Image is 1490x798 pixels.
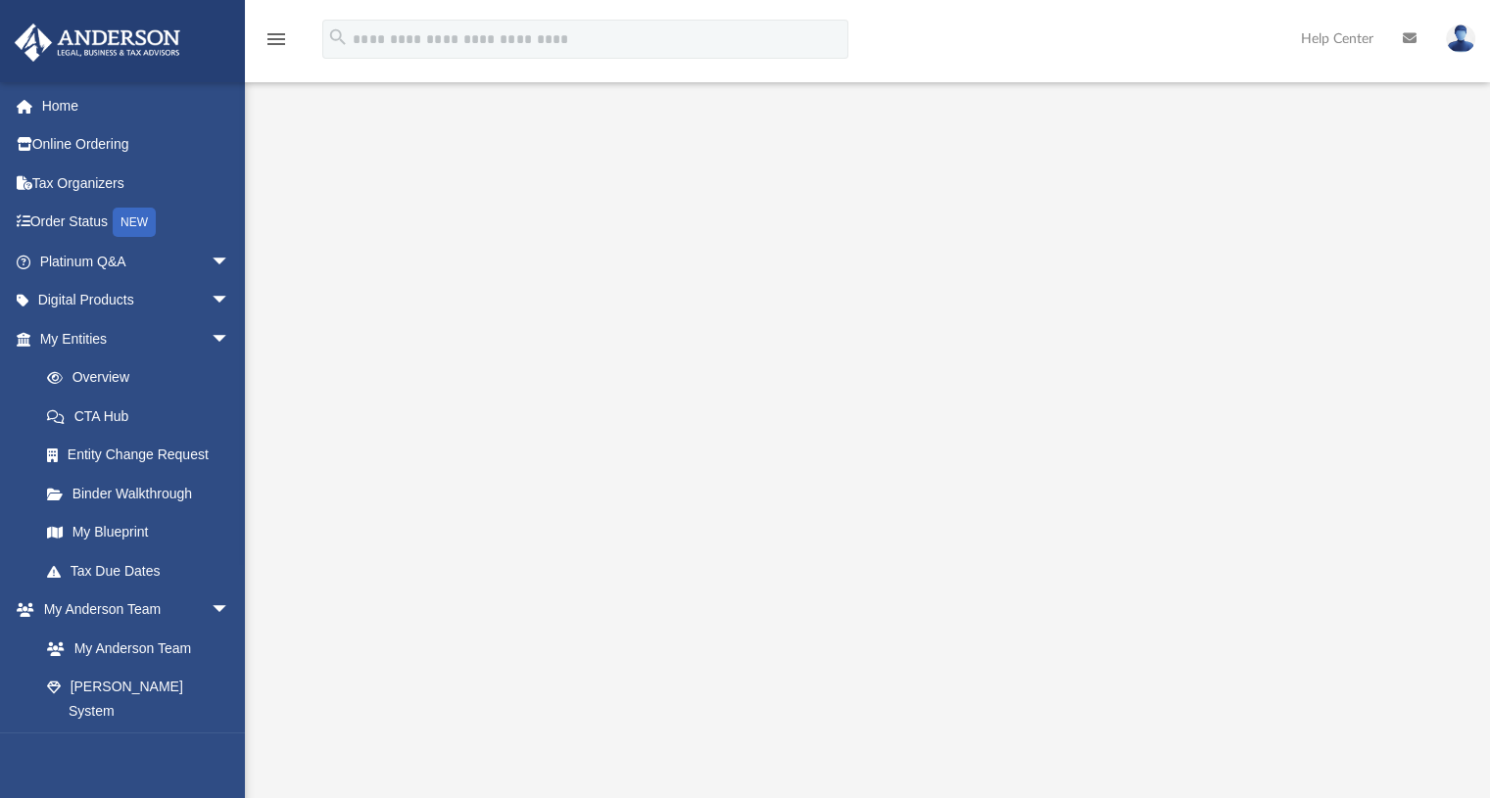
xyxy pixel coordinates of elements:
[264,27,288,51] i: menu
[14,281,260,320] a: Digital Productsarrow_drop_down
[14,242,260,281] a: Platinum Q&Aarrow_drop_down
[327,26,349,48] i: search
[113,208,156,237] div: NEW
[14,203,260,243] a: Order StatusNEW
[14,590,250,630] a: My Anderson Teamarrow_drop_down
[211,281,250,321] span: arrow_drop_down
[14,164,260,203] a: Tax Organizers
[27,668,250,730] a: [PERSON_NAME] System
[27,551,260,590] a: Tax Due Dates
[27,474,260,513] a: Binder Walkthrough
[27,436,260,475] a: Entity Change Request
[9,23,186,62] img: Anderson Advisors Platinum Portal
[27,397,260,436] a: CTA Hub
[1446,24,1475,53] img: User Pic
[211,319,250,359] span: arrow_drop_down
[14,125,260,164] a: Online Ordering
[27,513,250,552] a: My Blueprint
[211,242,250,282] span: arrow_drop_down
[27,629,240,668] a: My Anderson Team
[14,86,260,125] a: Home
[14,319,260,358] a: My Entitiesarrow_drop_down
[27,358,260,398] a: Overview
[27,730,250,770] a: Client Referrals
[264,37,288,51] a: menu
[211,590,250,631] span: arrow_drop_down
